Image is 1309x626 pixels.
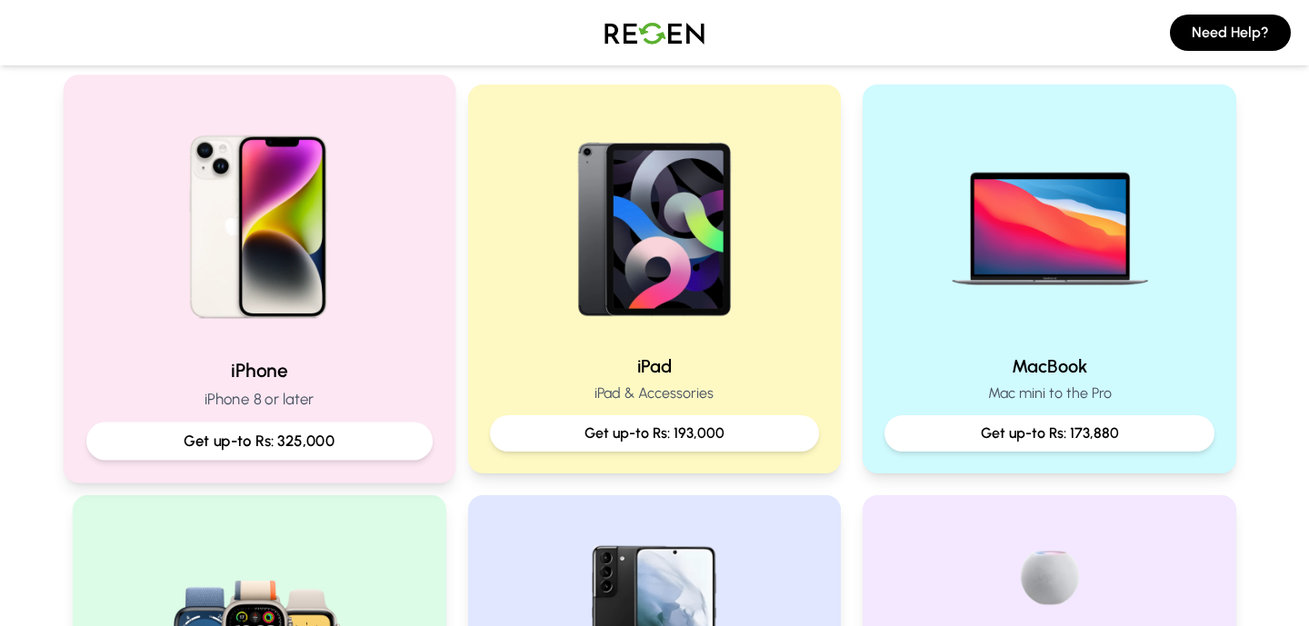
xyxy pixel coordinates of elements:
p: Mac mini to the Pro [884,383,1214,404]
img: Logo [591,7,718,58]
img: MacBook [934,106,1166,339]
p: Get up-to Rs: 173,880 [899,422,1200,444]
h2: MacBook [884,353,1214,379]
img: iPhone [137,98,382,343]
img: iPad [538,106,771,339]
p: Get up-to Rs: 193,000 [505,422,805,444]
p: Get up-to Rs: 325,000 [102,430,417,452]
h2: iPhone [86,357,433,383]
p: iPad & Accessories [490,383,820,404]
p: iPhone 8 or later [86,388,433,411]
button: Need Help? [1170,15,1291,51]
h2: iPad [490,353,820,379]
